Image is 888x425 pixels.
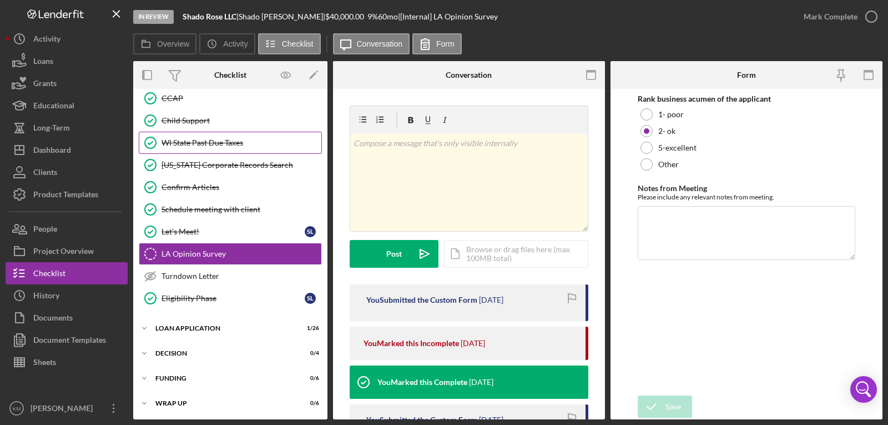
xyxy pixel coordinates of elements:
div: Mark Complete [804,6,857,28]
a: WI State Past Due Taxes [139,132,322,154]
div: Checklist [33,262,65,287]
div: Conversation [446,71,492,79]
button: Checklist [258,33,321,54]
button: KM[PERSON_NAME] [6,397,128,419]
label: Checklist [282,39,314,48]
div: Turndown Letter [162,272,321,281]
div: Decision [155,350,291,357]
button: Dashboard [6,139,128,161]
div: You Marked this Complete [377,378,467,387]
div: Project Overview [33,240,94,265]
a: Turndown Letter [139,265,322,287]
div: You Marked this Incomplete [364,339,459,348]
div: Funding [155,375,291,382]
button: Overview [133,33,196,54]
div: Save [665,396,681,418]
div: $40,000.00 [325,12,367,21]
a: [US_STATE] Corporate Records Search [139,154,322,176]
button: Documents [6,307,128,329]
label: 5-excellent [658,143,697,152]
div: Child Support [162,116,321,125]
time: 2025-06-25 15:44 [479,296,503,304]
button: Clients [6,161,128,183]
button: Product Templates [6,183,128,206]
div: Please include any relevant notes from meeting. [638,193,855,201]
time: 2025-05-09 15:31 [479,416,503,424]
button: Post [350,240,438,268]
div: S L [305,226,316,237]
div: Document Templates [33,329,106,354]
div: CCAP [162,94,321,103]
div: Post [386,240,402,268]
button: Long-Term [6,117,128,139]
a: Schedule meeting with client [139,198,322,221]
div: Schedule meeting with client [162,205,321,214]
text: KM [13,406,21,412]
button: Form [412,33,462,54]
div: 0 / 6 [299,400,319,407]
button: Loans [6,50,128,72]
div: In Review [133,10,174,24]
div: Eligibility Phase [162,294,305,303]
div: Dashboard [33,139,71,164]
button: History [6,284,128,307]
label: Overview [157,39,189,48]
div: Checklist [214,71,246,79]
div: [PERSON_NAME] [28,397,100,422]
div: Let's Meet! [162,227,305,236]
div: People [33,218,57,243]
button: Grants [6,72,128,94]
div: 60 mo [378,12,398,21]
time: 2025-05-09 15:31 [469,378,493,387]
div: Confirm Articles [162,183,321,192]
div: Grants [33,72,57,97]
div: Wrap up [155,400,291,407]
div: Shado [PERSON_NAME] | [239,12,325,21]
a: Activity [6,28,128,50]
label: 2- ok [658,127,675,136]
div: You Submitted the Custom Form [366,296,477,304]
div: Activity [33,28,60,53]
div: Educational [33,94,74,119]
button: People [6,218,128,240]
div: WI State Past Due Taxes [162,138,321,147]
div: Product Templates [33,183,98,208]
div: History [33,284,59,309]
div: S L [305,293,316,304]
button: Mark Complete [793,6,882,28]
div: Sheets [33,351,56,376]
div: Documents [33,307,73,332]
label: Other [658,160,679,169]
a: Let's Meet!SL [139,221,322,243]
a: CCAP [139,87,322,109]
label: 1- poor [658,110,684,119]
a: Eligibility PhaseSL [139,287,322,309]
div: | [183,12,239,21]
a: Child Support [139,109,322,132]
div: Open Intercom Messenger [850,376,877,403]
button: Document Templates [6,329,128,351]
button: Sheets [6,351,128,373]
label: Notes from Meeting [638,183,707,193]
div: 0 / 4 [299,350,319,357]
button: Project Overview [6,240,128,262]
button: Checklist [6,262,128,284]
div: 9 % [367,12,378,21]
div: Form [737,71,756,79]
button: Activity [199,33,255,54]
div: Loan Application [155,325,291,332]
div: | [Internal] LA Opinion Survey [398,12,498,21]
label: Form [436,39,455,48]
label: Conversation [357,39,403,48]
div: Long-Term [33,117,70,142]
